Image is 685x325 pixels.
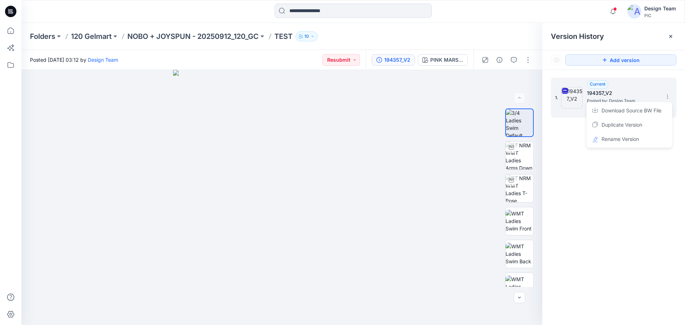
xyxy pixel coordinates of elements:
span: Posted [DATE] 03:12 by [30,56,118,64]
button: Details [494,54,505,66]
span: Posted by: Design Team [587,97,658,105]
span: Current [590,81,605,87]
a: Folders [30,31,55,41]
img: WMT Ladies Swim Front [506,210,533,232]
img: 194357_V2 [561,87,583,108]
a: Design Team [88,57,118,63]
img: WMT Ladies Swim Left [506,275,533,298]
span: Rename Version [602,135,639,143]
img: TT NRM WMT Ladies Arms Down [506,142,533,169]
button: Show Hidden Versions [551,54,562,66]
p: TEST [274,31,293,41]
button: 194357_V2 [372,54,415,66]
a: 120 Gelmart [71,31,112,41]
img: 3/4 Ladies Swim Default [506,109,533,136]
span: 1. [555,95,558,101]
div: PINK MARSHMALLOW [430,56,463,64]
span: Download Source BW File [602,106,661,115]
img: avatar [627,4,641,19]
button: 10 [295,31,318,41]
h5: 194357_V2 [587,89,658,97]
span: Duplicate Version [602,121,642,129]
img: eyJhbGciOiJIUzI1NiIsImtpZCI6IjAiLCJzbHQiOiJzZXMiLCJ0eXAiOiJKV1QifQ.eyJkYXRhIjp7InR5cGUiOiJzdG9yYW... [173,70,391,325]
img: WMT Ladies Swim Back [506,243,533,265]
span: Version History [551,32,604,41]
div: PIC [644,13,676,18]
div: Design Team [644,4,676,13]
p: 10 [304,32,309,40]
div: 194357_V2 [384,56,410,64]
button: PINK MARSHMALLOW [418,54,468,66]
button: Close [668,34,674,39]
img: TT NRM WMT Ladies T-Pose [506,174,533,202]
button: Add version [565,54,676,66]
a: NOBO + JOYSPUN - 20250912_120_GC [127,31,259,41]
